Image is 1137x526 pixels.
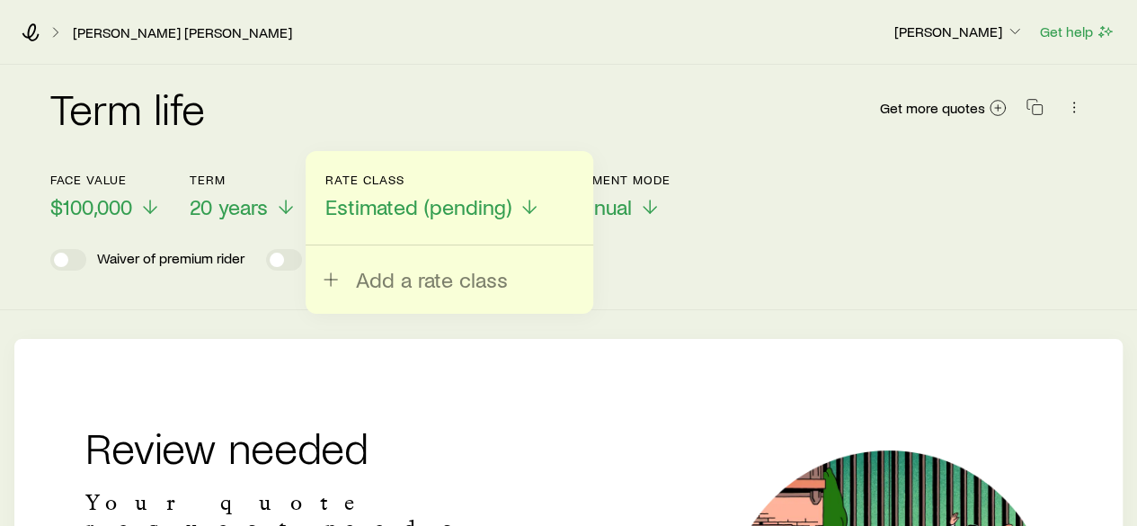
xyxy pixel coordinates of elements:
[325,173,540,187] p: Rate Class
[569,194,632,219] span: Annual
[894,22,1024,40] p: [PERSON_NAME]
[50,173,161,187] p: Face value
[50,173,161,220] button: Face value$100,000
[72,24,293,41] a: [PERSON_NAME] [PERSON_NAME]
[190,173,297,220] button: Term20 years
[880,101,985,115] span: Get more quotes
[879,98,1008,119] a: Get more quotes
[893,22,1025,43] button: [PERSON_NAME]
[190,173,297,187] p: Term
[325,173,540,220] button: Rate ClassEstimated (pending)
[50,194,132,219] span: $100,000
[50,86,205,129] h2: Term life
[325,194,511,219] span: Estimated (pending)
[190,194,268,219] span: 20 years
[569,173,671,220] button: Payment ModeAnnual
[569,173,671,187] p: Payment Mode
[1039,22,1115,42] button: Get help
[85,425,483,468] h2: Review needed
[97,249,244,271] p: Waiver of premium rider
